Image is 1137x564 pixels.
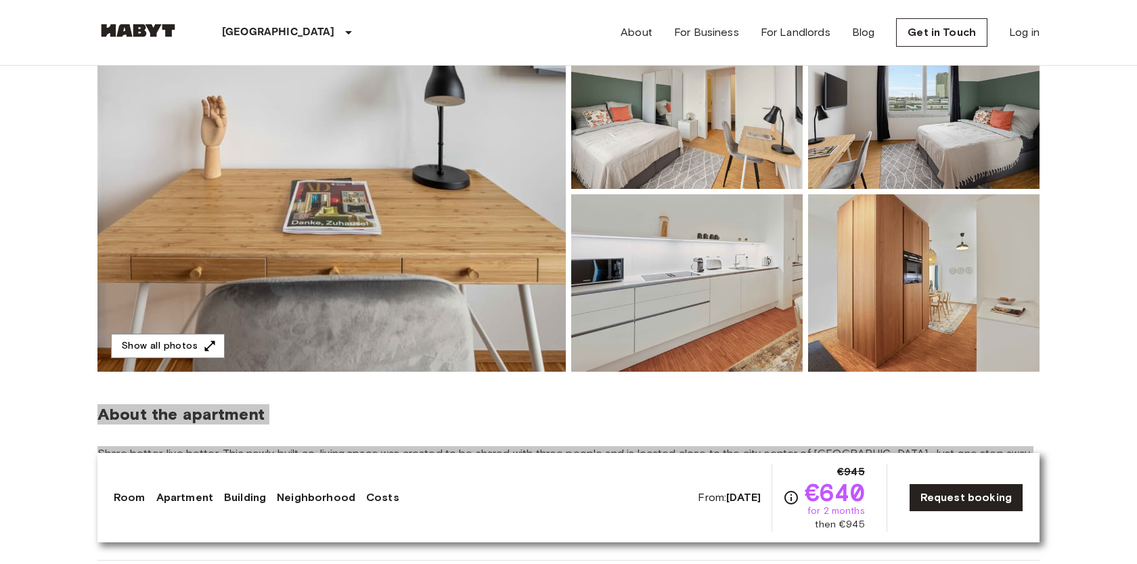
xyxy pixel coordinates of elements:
span: Share better, live better. This newly built co-living space was created to be shared with three p... [97,446,1040,476]
svg: Check cost overview for full price breakdown. Please note that discounts apply to new joiners onl... [783,490,799,506]
a: Log in [1009,24,1040,41]
a: Get in Touch [896,18,987,47]
button: Show all photos [111,334,225,359]
span: €945 [837,464,865,480]
span: From: [698,490,761,505]
a: Apartment [156,490,213,506]
a: For Business [674,24,739,41]
a: Blog [852,24,875,41]
span: About the apartment [97,404,265,425]
span: then €945 [815,518,864,532]
a: Neighborhood [277,490,355,506]
img: Picture of unit DE-02-023-002-02HF [808,12,1040,189]
img: Picture of unit DE-02-023-002-02HF [571,194,803,372]
p: [GEOGRAPHIC_DATA] [222,24,335,41]
span: €640 [805,480,865,504]
a: About [621,24,652,41]
img: Marketing picture of unit DE-02-023-002-02HF [97,12,566,372]
img: Picture of unit DE-02-023-002-02HF [571,12,803,189]
img: Habyt [97,24,179,37]
span: for 2 months [807,504,865,518]
img: Picture of unit DE-02-023-002-02HF [808,194,1040,372]
a: Room [114,490,146,506]
a: Request booking [909,483,1023,512]
a: Costs [366,490,399,506]
b: [DATE] [726,491,761,504]
a: Building [224,490,266,506]
a: For Landlords [761,24,830,41]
